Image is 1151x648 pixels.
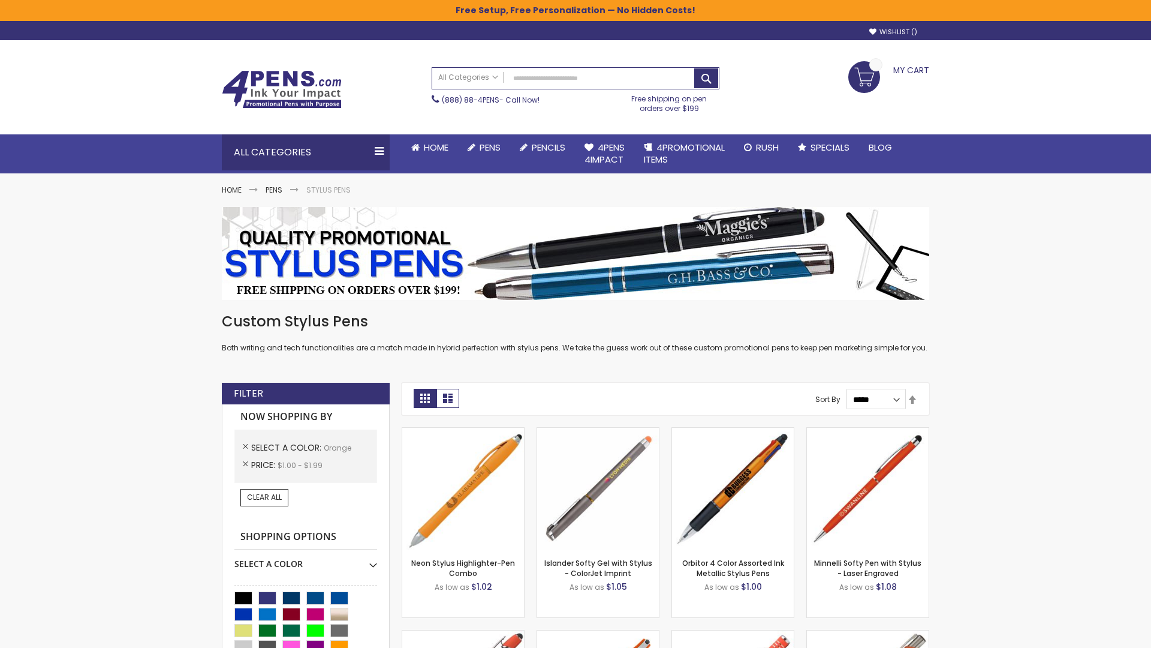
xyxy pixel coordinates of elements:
[438,73,498,82] span: All Categories
[704,582,739,592] span: As low as
[876,581,897,593] span: $1.08
[424,141,448,154] span: Home
[537,630,659,640] a: Avendale Velvet Touch Stylus Gel Pen-Orange
[672,428,794,550] img: Orbitor 4 Color Assorted Ink Metallic Stylus Pens-Orange
[532,141,565,154] span: Pencils
[222,207,929,300] img: Stylus Pens
[222,185,242,195] a: Home
[634,134,734,173] a: 4PROMOTIONALITEMS
[756,141,779,154] span: Rush
[584,141,625,166] span: 4Pens 4impact
[480,141,501,154] span: Pens
[435,582,469,592] span: As low as
[815,394,840,404] label: Sort By
[537,427,659,437] a: Islander Softy Gel with Stylus - ColorJet Imprint-Orange
[807,630,929,640] a: Tres-Chic Softy Brights with Stylus Pen - Laser-Orange
[251,442,324,454] span: Select A Color
[810,141,849,154] span: Specials
[807,427,929,437] a: Minnelli Softy Pen with Stylus - Laser Engraved-Orange
[510,134,575,161] a: Pencils
[432,68,504,88] a: All Categories
[324,443,351,453] span: Orange
[442,95,499,105] a: (888) 88-4PENS
[606,581,627,593] span: $1.05
[234,404,377,430] strong: Now Shopping by
[402,427,524,437] a: Neon Stylus Highlighter-Pen Combo-Orange
[278,460,323,470] span: $1.00 - $1.99
[266,185,282,195] a: Pens
[741,581,762,593] span: $1.00
[570,582,604,592] span: As low as
[234,550,377,570] div: Select A Color
[402,630,524,640] a: 4P-MS8B-Orange
[222,70,342,109] img: 4Pens Custom Pens and Promotional Products
[734,134,788,161] a: Rush
[458,134,510,161] a: Pens
[672,630,794,640] a: Marin Softy Pen with Stylus - Laser Engraved-Orange
[306,185,351,195] strong: Stylus Pens
[234,387,263,400] strong: Filter
[544,558,652,578] a: Islander Softy Gel with Stylus - ColorJet Imprint
[682,558,784,578] a: Orbitor 4 Color Assorted Ink Metallic Stylus Pens
[222,134,390,170] div: All Categories
[575,134,634,173] a: 4Pens4impact
[402,428,524,550] img: Neon Stylus Highlighter-Pen Combo-Orange
[251,459,278,471] span: Price
[644,141,725,166] span: 4PROMOTIONAL ITEMS
[814,558,921,578] a: Minnelli Softy Pen with Stylus - Laser Engraved
[240,489,288,506] a: Clear All
[411,558,515,578] a: Neon Stylus Highlighter-Pen Combo
[672,427,794,437] a: Orbitor 4 Color Assorted Ink Metallic Stylus Pens-Orange
[869,28,917,37] a: Wishlist
[402,134,458,161] a: Home
[537,428,659,550] img: Islander Softy Gel with Stylus - ColorJet Imprint-Orange
[859,134,902,161] a: Blog
[788,134,859,161] a: Specials
[234,524,377,550] strong: Shopping Options
[222,312,929,353] div: Both writing and tech functionalities are a match made in hybrid perfection with stylus pens. We ...
[619,89,720,113] div: Free shipping on pen orders over $199
[247,492,282,502] span: Clear All
[442,95,540,105] span: - Call Now!
[471,581,492,593] span: $1.02
[869,141,892,154] span: Blog
[807,428,929,550] img: Minnelli Softy Pen with Stylus - Laser Engraved-Orange
[839,582,874,592] span: As low as
[414,389,436,408] strong: Grid
[222,312,929,331] h1: Custom Stylus Pens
